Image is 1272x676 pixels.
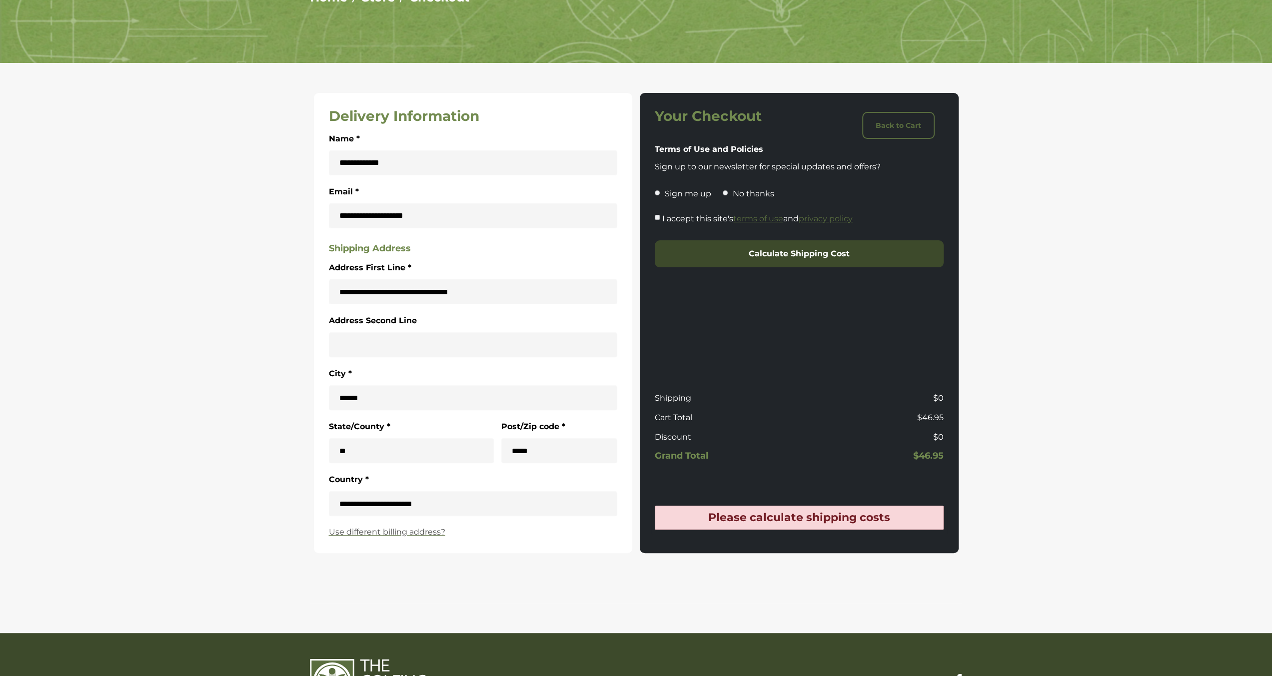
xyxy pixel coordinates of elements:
[329,261,411,274] label: Address First Line *
[655,240,944,267] button: Calculate Shipping Cost
[803,392,943,404] p: $0
[665,188,711,200] p: Sign me up
[733,214,783,223] a: terms of use
[662,212,853,225] label: I accept this site's and
[660,511,938,524] h4: Please calculate shipping costs
[501,420,565,433] label: Post/Zip code *
[862,112,935,139] a: Back to Cart
[329,314,417,327] label: Address Second Line
[329,420,390,433] label: State/County *
[329,473,369,486] label: Country *
[655,161,944,173] p: Sign up to our newsletter for special updates and offers?
[799,214,853,223] a: privacy policy
[655,108,795,125] h3: Your Checkout
[803,431,943,443] p: $0
[329,367,352,380] label: City *
[329,132,360,145] label: Name *
[803,412,943,424] p: $46.95
[655,451,795,462] h5: Grand Total
[329,243,618,254] h5: Shipping Address
[329,526,618,538] a: Use different billing address?
[329,108,618,125] h3: Delivery Information
[655,392,795,404] p: Shipping
[329,185,359,198] label: Email *
[733,188,774,200] p: No thanks
[655,431,795,443] p: Discount
[803,451,943,462] h5: $46.95
[655,143,763,156] label: Terms of Use and Policies
[655,412,795,424] p: Cart Total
